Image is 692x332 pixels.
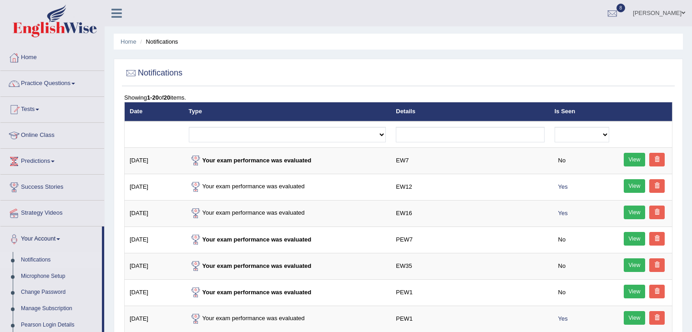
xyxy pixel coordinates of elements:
td: PEW7 [391,226,549,253]
a: Type [189,108,202,115]
a: View [624,258,646,272]
a: Is Seen [555,108,576,115]
a: Online Class [0,123,104,146]
strong: Your exam performance was evaluated [189,262,312,269]
div: Showing of items. [124,93,672,102]
strong: Your exam performance was evaluated [189,157,312,164]
a: Change Password [17,284,102,301]
td: [DATE] [125,279,184,306]
td: PEW1 [391,306,549,332]
td: [DATE] [125,174,184,200]
td: [DATE] [125,147,184,174]
a: View [624,179,646,193]
a: Delete [649,232,665,246]
a: View [624,311,646,325]
a: Home [121,38,136,45]
td: [DATE] [125,306,184,332]
a: Strategy Videos [0,201,104,223]
td: EW7 [391,147,549,174]
a: Delete [649,311,665,325]
td: Your exam performance was evaluated [184,200,391,226]
a: Predictions [0,149,104,171]
a: Delete [649,285,665,298]
span: No [555,235,569,244]
a: Practice Questions [0,71,104,94]
b: 1-20 [147,94,159,101]
strong: Your exam performance was evaluated [189,289,312,296]
span: No [555,287,569,297]
a: View [624,206,646,219]
a: Notifications [17,252,102,268]
td: [DATE] [125,226,184,253]
a: Date [130,108,142,115]
td: EW16 [391,200,549,226]
span: 8 [616,4,626,12]
a: Home [0,45,104,68]
span: Yes [555,208,571,218]
span: No [555,156,569,165]
h2: Notifications [124,66,182,80]
td: EW12 [391,174,549,200]
a: View [624,153,646,166]
strong: Your exam performance was evaluated [189,236,312,243]
a: Your Account [0,226,102,249]
span: No [555,261,569,271]
td: [DATE] [125,253,184,279]
span: Yes [555,182,571,191]
a: Success Stories [0,175,104,197]
a: Delete [649,153,665,166]
td: EW35 [391,253,549,279]
td: PEW1 [391,279,549,306]
span: Yes [555,314,571,323]
a: Delete [649,206,665,219]
td: [DATE] [125,200,184,226]
a: View [624,232,646,246]
a: View [624,285,646,298]
a: Delete [649,258,665,272]
a: Tests [0,97,104,120]
td: Your exam performance was evaluated [184,174,391,200]
b: 20 [164,94,170,101]
a: Delete [649,179,665,193]
a: Microphone Setup [17,268,102,285]
td: Your exam performance was evaluated [184,306,391,332]
li: Notifications [138,37,178,46]
a: Details [396,108,415,115]
a: Manage Subscription [17,301,102,317]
